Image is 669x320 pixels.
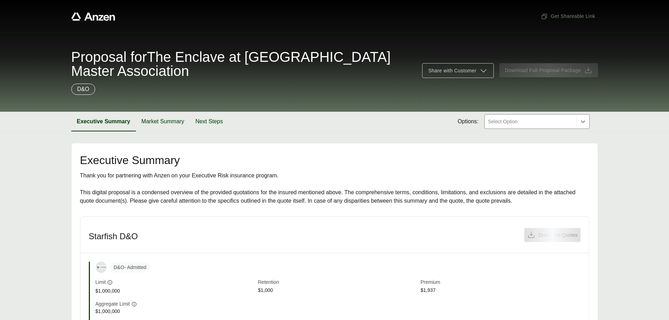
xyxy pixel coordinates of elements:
p: D&O [77,85,90,93]
span: Retention [258,279,418,287]
span: Download Full Proposal Package [505,67,581,74]
span: $1,000,000 [96,308,255,315]
button: Executive Summary [71,112,136,131]
span: Get Shareable Link [541,13,595,20]
span: Limit [96,279,106,286]
img: Starfish Specialty Insurance [96,265,106,269]
button: Market Summary [136,112,190,131]
button: Share with Customer [422,63,493,78]
span: D&O - Admitted [110,262,151,273]
div: Thank you for partnering with Anzen on your Executive Risk insurance program. This digital propos... [80,171,589,205]
span: Options: [458,117,479,126]
span: $1,937 [421,287,581,295]
h3: Starfish D&O [89,231,138,242]
button: Get Shareable Link [538,10,598,23]
span: $1,000,000 [96,287,255,295]
span: Premium [421,279,581,287]
h2: Executive Summary [80,155,589,166]
span: Share with Customer [428,67,476,74]
a: Anzen website [71,12,115,21]
span: Aggregate Limit [96,300,130,308]
button: Next Steps [190,112,228,131]
span: $1,000 [258,287,418,295]
span: Proposal for The Enclave at [GEOGRAPHIC_DATA] Master Association [71,50,414,78]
